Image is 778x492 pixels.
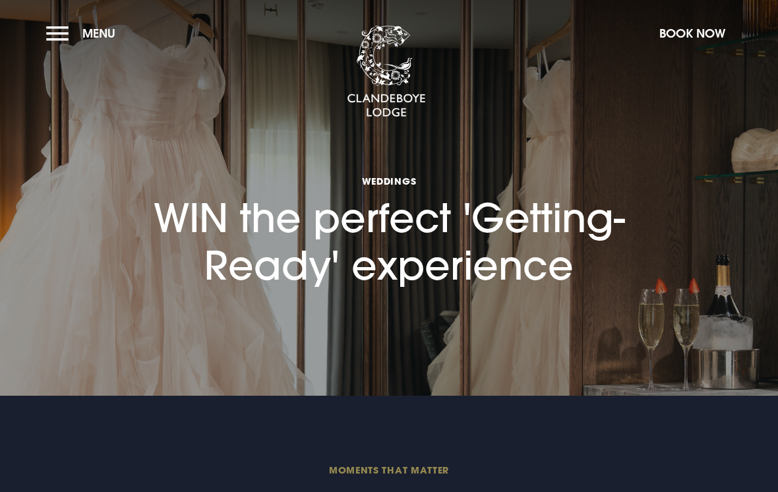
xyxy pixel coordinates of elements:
[46,19,122,47] button: Menu
[347,26,426,118] img: Clandeboye Lodge
[125,175,653,187] span: Weddings
[653,19,732,47] button: Book Now
[79,464,698,476] span: MOMENTS THAT MATTER
[82,26,115,41] span: Menu
[125,113,653,289] h1: WIN the perfect 'Getting-Ready' experience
